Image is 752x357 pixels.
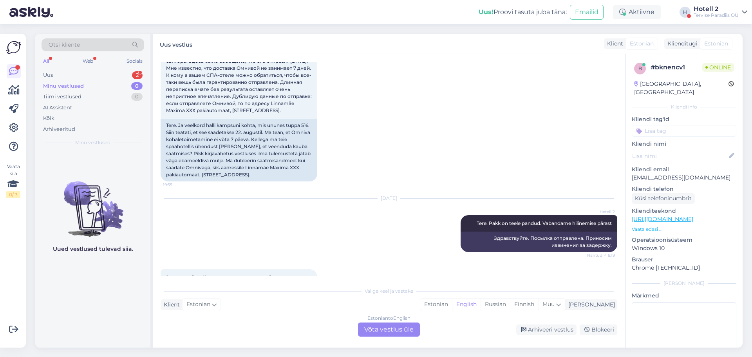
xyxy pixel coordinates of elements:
div: Kliendi info [632,103,736,111]
div: Klienditugi [664,40,698,48]
div: Finnish [510,299,538,310]
div: All [42,56,51,66]
span: Estonian [630,40,654,48]
span: 19:55 [163,182,192,188]
p: Klienditeekond [632,207,736,215]
div: Küsi telefoninumbrit [632,193,695,204]
div: 0 [131,93,143,101]
div: 0 [131,82,143,90]
div: Klient [161,301,180,309]
div: Web [81,56,95,66]
div: Здравствуйте. Посылка отправлена. Приносим извинения за задержку. [461,232,617,252]
p: Kliendi email [632,165,736,174]
div: Minu vestlused [43,82,84,90]
span: Hotell 2 [586,209,615,215]
div: Kõik [43,114,54,122]
button: Emailid [570,5,604,20]
p: Operatsioonisüsteem [632,236,736,244]
div: Hotell 2 [694,6,739,12]
p: Kliendi telefon [632,185,736,193]
div: H [680,7,691,18]
div: Blokeeri [580,324,617,335]
span: Здравствуйте. Надеюсь в этот раз она действительно отправлена. Если можно, сообщите точную дату и... [166,274,311,294]
p: Windows 10 [632,244,736,252]
p: Brauser [632,256,736,264]
span: b [638,65,642,71]
img: Askly Logo [6,40,21,55]
div: Vaata siia [6,163,20,198]
div: Arhiveeri vestlus [516,324,577,335]
div: Tervise Paradiis OÜ [694,12,739,18]
span: Minu vestlused [75,139,110,146]
div: Klient [604,40,623,48]
div: # bknencv1 [651,63,702,72]
div: [GEOGRAPHIC_DATA], [GEOGRAPHIC_DATA] [634,80,728,96]
div: Valige keel ja vastake [161,288,617,295]
div: Tere. Ja veelkord halli kampsuni kohta, mis ununes tuppa 516. Siin teatati, et see saadetakse 22.... [161,119,317,181]
p: Chrome [TECHNICAL_ID] [632,264,736,272]
b: Uus! [479,8,493,16]
a: Hotell 2Tervise Paradiis OÜ [694,6,747,18]
input: Lisa nimi [632,152,727,160]
div: 0 / 3 [6,191,20,198]
div: English [452,299,481,310]
span: Nähtud ✓ 8:19 [586,252,615,258]
p: Märkmed [632,292,736,300]
input: Lisa tag [632,125,736,137]
div: Aktiivne [613,5,661,19]
p: [EMAIL_ADDRESS][DOMAIN_NAME] [632,174,736,182]
div: Estonian to English [367,315,410,322]
div: Estonian [420,299,452,310]
a: [URL][DOMAIN_NAME] [632,216,693,223]
p: Kliendi nimi [632,140,736,148]
p: Vaata edasi ... [632,226,736,233]
span: Online [702,63,734,72]
span: Tere. Pakk on teele pandud. Vabandame hilinemise pärast [477,220,612,226]
div: Proovi tasuta juba täna: [479,7,567,17]
span: Estonian [186,300,210,309]
div: Russian [481,299,510,310]
p: Kliendi tag'id [632,115,736,123]
div: Socials [125,56,144,66]
label: Uus vestlus [160,38,192,49]
div: Arhiveeritud [43,125,75,133]
p: Uued vestlused tulevad siia. [53,245,133,253]
div: Võta vestlus üle [358,323,420,337]
span: Muu [542,301,555,308]
span: Otsi kliente [49,41,80,49]
div: 2 [132,71,143,79]
div: Uus [43,71,53,79]
div: [DATE] [161,195,617,202]
div: [PERSON_NAME] [632,280,736,287]
div: [PERSON_NAME] [565,301,615,309]
img: No chats [35,167,150,238]
div: AI Assistent [43,104,72,112]
span: Здравствуйте. И снова о забытом в номере 516 сером свитере. Здесь было сообщено, что его отправят... [166,51,314,113]
div: Tiimi vestlused [43,93,81,101]
span: Estonian [704,40,728,48]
